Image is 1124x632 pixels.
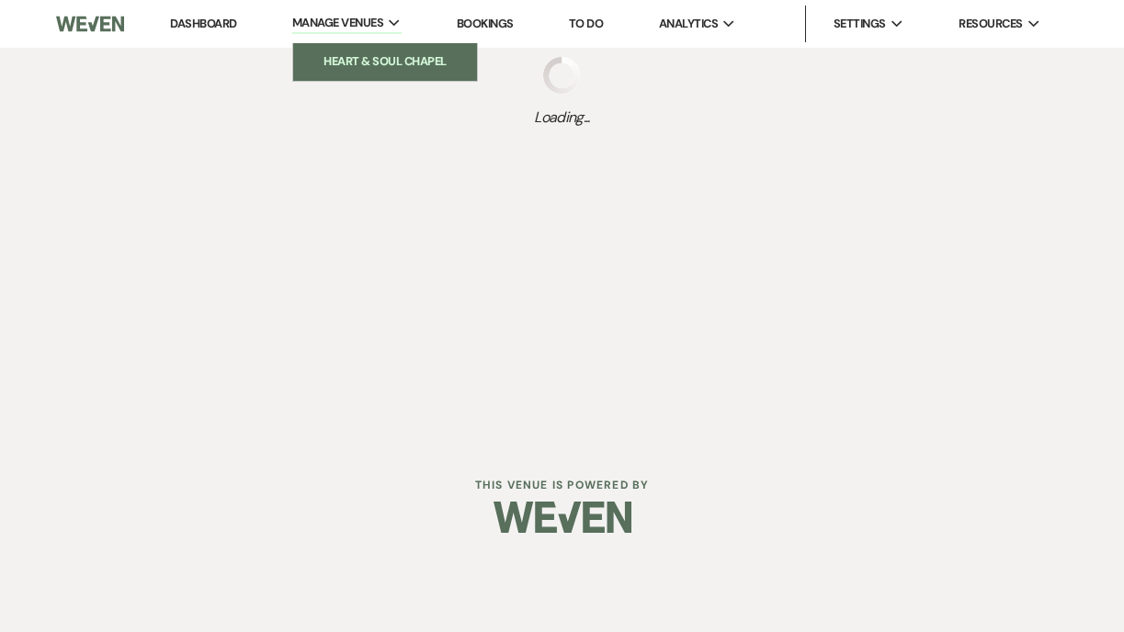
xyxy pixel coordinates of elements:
[659,15,718,33] span: Analytics
[56,5,124,43] img: Weven Logo
[494,485,631,549] img: Weven Logo
[457,16,514,31] a: Bookings
[959,15,1022,33] span: Resources
[543,57,580,94] img: loading spinner
[302,52,468,71] li: Heart & Soul Chapel
[170,16,236,31] a: Dashboard
[569,16,603,31] a: To Do
[834,15,886,33] span: Settings
[534,107,590,129] span: Loading...
[293,43,477,80] a: Heart & Soul Chapel
[292,14,383,32] span: Manage Venues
